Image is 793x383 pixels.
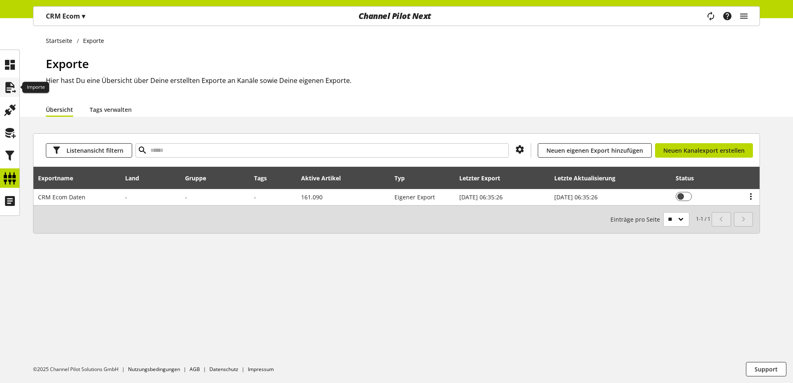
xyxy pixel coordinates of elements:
span: CRM Ecom Daten [38,193,85,201]
span: Neuen Kanalexport erstellen [663,146,745,155]
span: Neuen eigenen Export hinzufügen [546,146,643,155]
span: Eigener Export [394,193,435,201]
a: Impressum [248,366,274,373]
div: Exportname [38,174,81,182]
a: Neuen eigenen Export hinzufügen [538,143,652,158]
span: - [125,193,127,201]
span: Support [755,365,778,374]
a: Datenschutz [209,366,238,373]
a: Nutzungsbedingungen [128,366,180,373]
span: Exporte [46,56,89,71]
span: - [254,193,256,201]
li: ©2025 Channel Pilot Solutions GmbH [33,366,128,373]
a: Startseite [46,36,77,45]
nav: main navigation [33,6,760,26]
a: Tags verwalten [90,105,132,114]
div: Letzter Export [459,174,508,182]
div: Letzte Aktualisierung [554,174,624,182]
p: CRM Ecom [46,11,85,21]
button: Support [746,362,786,376]
div: Status [676,174,702,182]
div: Importe [22,82,49,93]
a: Übersicht [46,105,73,114]
div: Land [125,174,147,182]
a: AGB [190,366,200,373]
h2: Hier hast Du eine Übersicht über Deine erstellten Exporte an Kanäle sowie Deine eigenen Exporte. [46,76,760,85]
span: ▾ [82,12,85,21]
span: Einträge pro Seite [610,215,663,224]
a: Neuen Kanalexport erstellen [655,143,753,158]
span: Listenansicht filtern [66,146,123,155]
div: Typ [394,174,413,182]
span: 161.090 [301,193,323,201]
span: [DATE] 06:35:26 [554,193,598,201]
small: 1-1 / 1 [610,212,710,227]
button: Listenansicht filtern [46,143,132,158]
div: Aktive Artikel [301,174,349,182]
div: Tags [254,174,267,182]
span: [DATE] 06:35:26 [459,193,503,201]
div: Gruppe [185,174,214,182]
